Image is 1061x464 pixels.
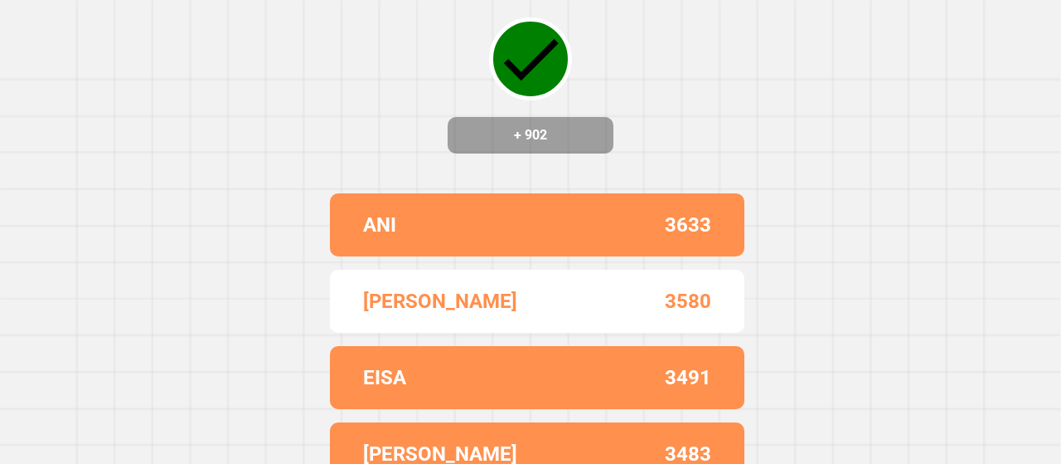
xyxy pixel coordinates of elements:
[665,286,711,316] p: 3580
[363,363,406,393] p: EISA
[665,210,711,240] p: 3633
[464,125,597,145] h4: + 902
[363,210,396,240] p: ANI
[363,286,517,316] p: [PERSON_NAME]
[665,363,711,393] p: 3491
